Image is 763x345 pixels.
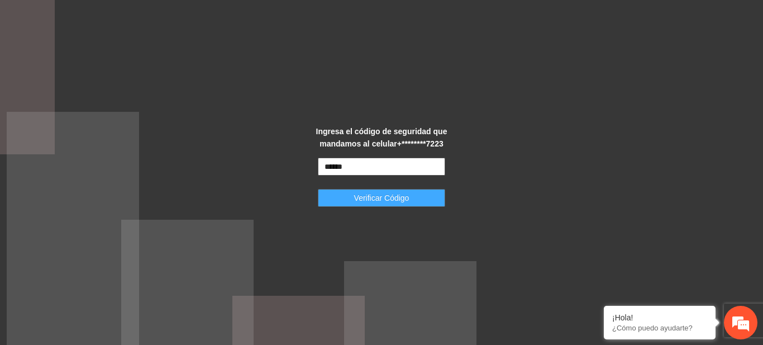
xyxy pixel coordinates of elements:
[183,6,210,32] div: Minimizar ventana de chat en vivo
[318,189,445,207] button: Verificar Código
[612,313,707,322] div: ¡Hola!
[354,192,409,204] span: Verificar Código
[58,57,188,72] div: Chatee con nosotros ahora
[612,324,707,332] p: ¿Cómo puedo ayudarte?
[6,228,213,267] textarea: Escriba su mensaje y pulse “Intro”
[65,110,154,223] span: Estamos en línea.
[316,127,447,148] strong: Ingresa el código de seguridad que mandamos al celular +********7223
